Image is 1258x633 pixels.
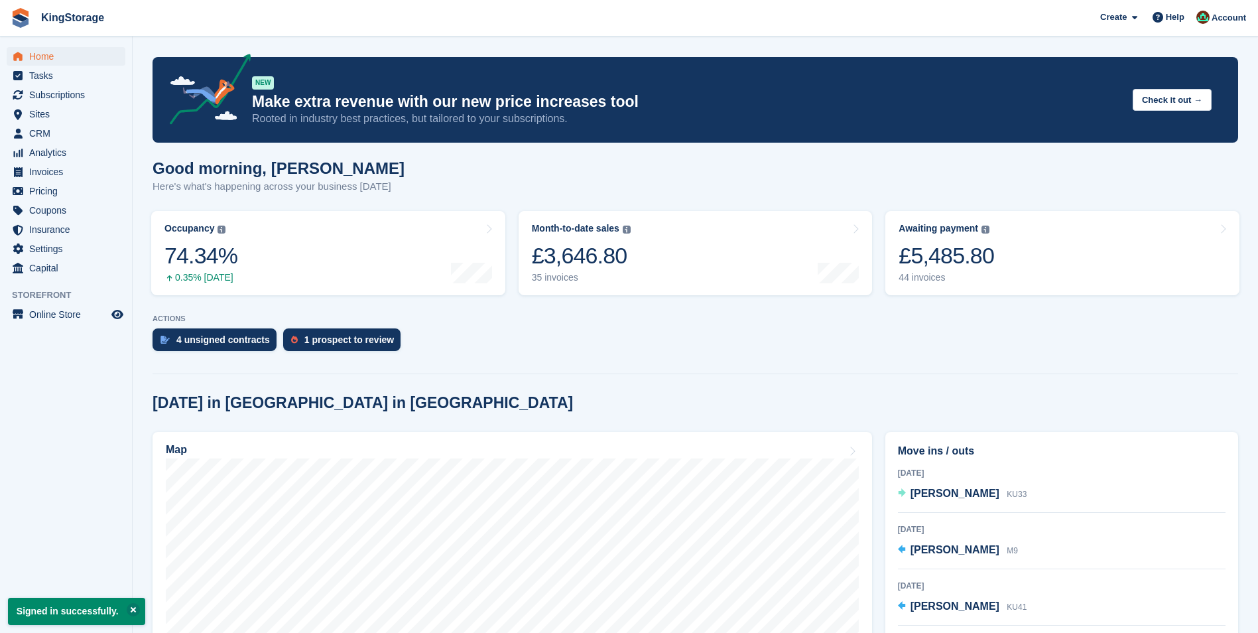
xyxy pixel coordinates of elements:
[29,220,109,239] span: Insurance
[7,66,125,85] a: menu
[898,467,1226,479] div: [DATE]
[885,211,1239,295] a: Awaiting payment £5,485.80 44 invoices
[7,124,125,143] a: menu
[7,86,125,104] a: menu
[532,223,619,234] div: Month-to-date sales
[519,211,873,295] a: Month-to-date sales £3,646.80 35 invoices
[911,488,999,499] span: [PERSON_NAME]
[899,242,994,269] div: £5,485.80
[7,163,125,181] a: menu
[283,328,407,358] a: 1 prospect to review
[7,201,125,220] a: menu
[899,223,978,234] div: Awaiting payment
[898,580,1226,592] div: [DATE]
[29,201,109,220] span: Coupons
[898,524,1226,535] div: [DATE]
[898,598,1027,616] a: [PERSON_NAME] KU41
[160,336,170,344] img: contract_signature_icon-13c848040528278c33f63329250d36e43548de30e8caae1d1a13099fd9432cc5.svg
[623,226,631,234] img: icon-info-grey-7440780725fd019a000dd9b08b2336e03edf1995a4989e88bcd33f0948082b44.svg
[7,240,125,258] a: menu
[1212,11,1246,25] span: Account
[153,328,283,358] a: 4 unsigned contracts
[1166,11,1184,24] span: Help
[29,259,109,277] span: Capital
[29,240,109,258] span: Settings
[7,220,125,239] a: menu
[1007,546,1018,555] span: M9
[36,7,109,29] a: KingStorage
[29,163,109,181] span: Invoices
[252,111,1122,126] p: Rooted in industry best practices, but tailored to your subscriptions.
[29,86,109,104] span: Subscriptions
[7,259,125,277] a: menu
[7,305,125,324] a: menu
[11,8,31,28] img: stora-icon-8386f47178a22dfd0bd8f6a31ec36ba5ce8667c1dd55bd0f319d3a0aa187defe.svg
[29,66,109,85] span: Tasks
[29,124,109,143] span: CRM
[151,211,505,295] a: Occupancy 74.34% 0.35% [DATE]
[1133,89,1212,111] button: Check it out →
[29,305,109,324] span: Online Store
[7,105,125,123] a: menu
[109,307,125,322] a: Preview store
[899,272,994,283] div: 44 invoices
[898,443,1226,459] h2: Move ins / outs
[8,598,145,625] p: Signed in successfully.
[164,223,214,234] div: Occupancy
[29,47,109,66] span: Home
[1100,11,1127,24] span: Create
[29,143,109,162] span: Analytics
[532,242,631,269] div: £3,646.80
[158,54,251,129] img: price-adjustments-announcement-icon-8257ccfd72463d97f412b2fc003d46551f7dbcb40ab6d574587a9cd5c0d94...
[12,289,132,302] span: Storefront
[164,272,237,283] div: 0.35% [DATE]
[898,486,1027,503] a: [PERSON_NAME] KU33
[252,92,1122,111] p: Make extra revenue with our new price increases tool
[166,444,187,456] h2: Map
[981,226,989,234] img: icon-info-grey-7440780725fd019a000dd9b08b2336e03edf1995a4989e88bcd33f0948082b44.svg
[304,334,394,345] div: 1 prospect to review
[153,315,1238,323] p: ACTIONS
[153,159,405,177] h1: Good morning, [PERSON_NAME]
[164,242,237,269] div: 74.34%
[7,143,125,162] a: menu
[898,542,1018,559] a: [PERSON_NAME] M9
[7,47,125,66] a: menu
[29,105,109,123] span: Sites
[1007,490,1027,499] span: KU33
[1007,602,1027,612] span: KU41
[532,272,631,283] div: 35 invoices
[29,182,109,200] span: Pricing
[911,600,999,612] span: [PERSON_NAME]
[218,226,225,234] img: icon-info-grey-7440780725fd019a000dd9b08b2336e03edf1995a4989e88bcd33f0948082b44.svg
[153,394,573,412] h2: [DATE] in [GEOGRAPHIC_DATA] in [GEOGRAPHIC_DATA]
[252,76,274,90] div: NEW
[176,334,270,345] div: 4 unsigned contracts
[1196,11,1210,24] img: John King
[291,336,298,344] img: prospect-51fa495bee0391a8d652442698ab0144808aea92771e9ea1ae160a38d050c398.svg
[911,544,999,555] span: [PERSON_NAME]
[7,182,125,200] a: menu
[153,179,405,194] p: Here's what's happening across your business [DATE]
